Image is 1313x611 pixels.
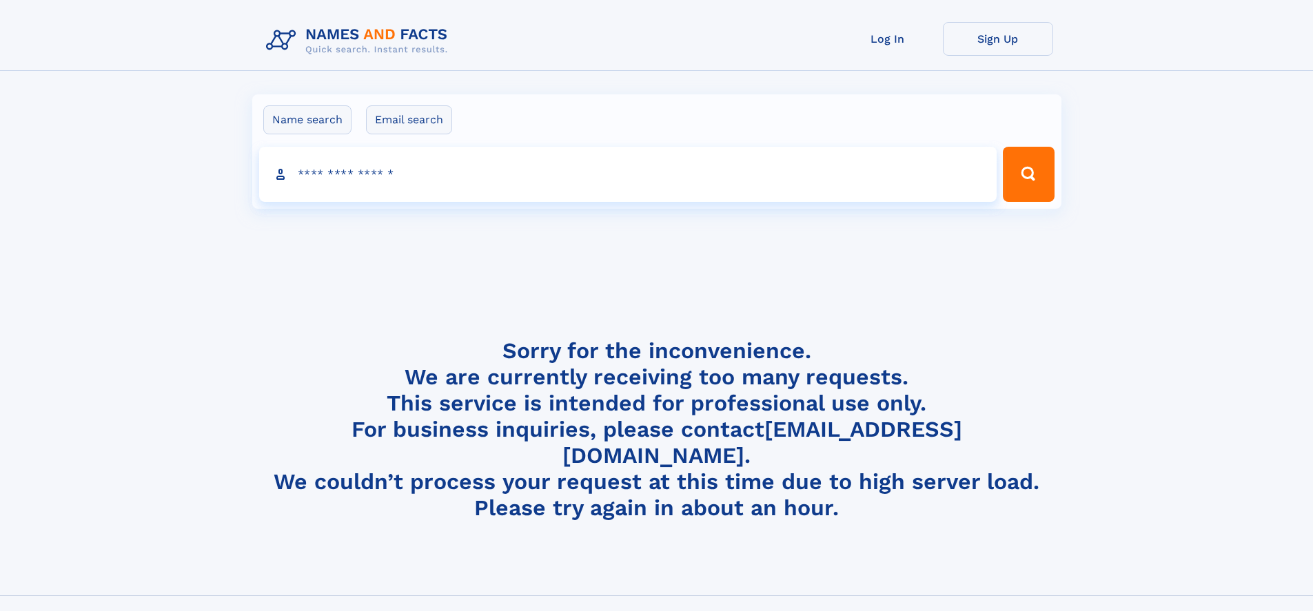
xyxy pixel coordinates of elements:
[263,105,352,134] label: Name search
[261,338,1053,521] h4: Sorry for the inconvenience. We are currently receiving too many requests. This service is intend...
[1003,147,1054,202] button: Search Button
[259,147,997,202] input: search input
[366,105,452,134] label: Email search
[261,22,459,59] img: Logo Names and Facts
[943,22,1053,56] a: Sign Up
[833,22,943,56] a: Log In
[562,416,962,468] a: [EMAIL_ADDRESS][DOMAIN_NAME]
